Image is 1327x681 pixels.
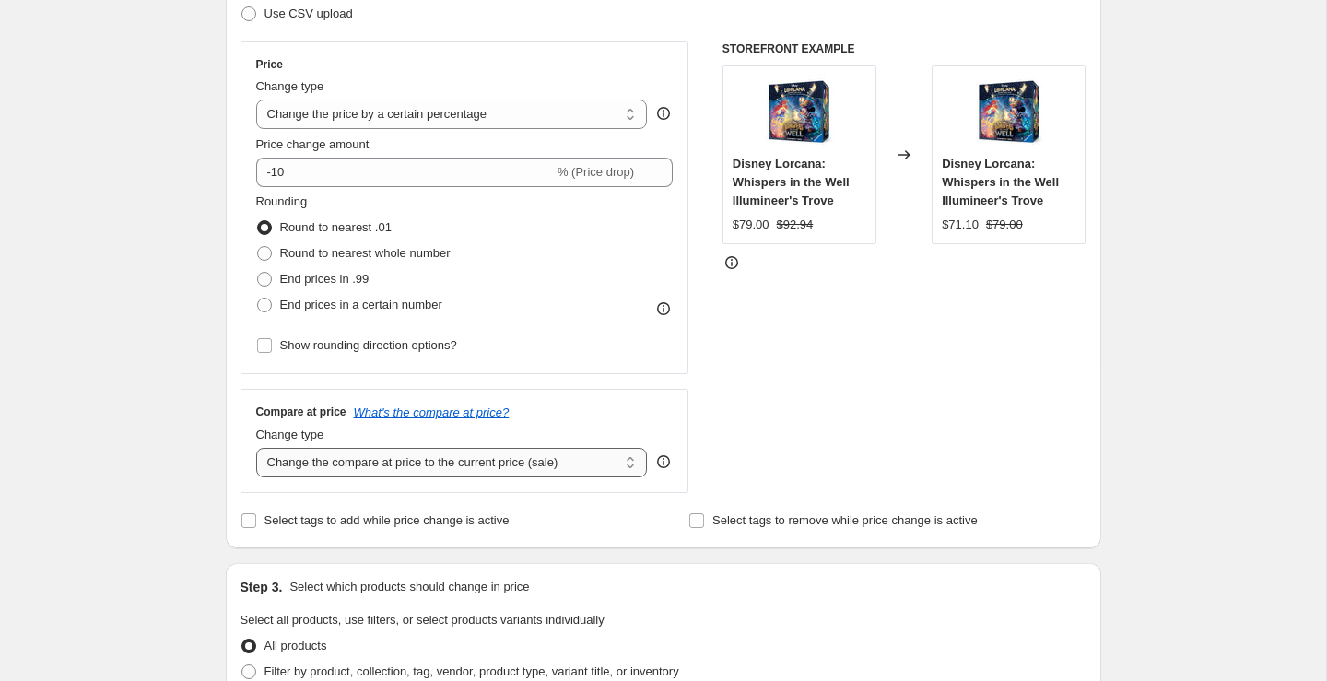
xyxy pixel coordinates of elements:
[264,513,510,527] span: Select tags to add while price change is active
[264,6,353,20] span: Use CSV upload
[733,216,769,234] div: $79.00
[712,513,978,527] span: Select tags to remove while price change is active
[256,405,346,419] h3: Compare at price
[942,157,1059,207] span: Disney Lorcana: Whispers in the Well Illumineer's Trove
[986,216,1023,234] strike: $79.00
[256,158,554,187] input: -15
[558,165,634,179] span: % (Price drop)
[256,428,324,441] span: Change type
[280,338,457,352] span: Show rounding direction options?
[733,157,850,207] span: Disney Lorcana: Whispers in the Well Illumineer's Trove
[289,578,529,596] p: Select which products should change in price
[264,639,327,652] span: All products
[280,220,392,234] span: Round to nearest .01
[654,452,673,471] div: help
[241,578,283,596] h2: Step 3.
[256,79,324,93] span: Change type
[256,137,370,151] span: Price change amount
[280,246,451,260] span: Round to nearest whole number
[777,216,814,234] strike: $92.94
[264,664,679,678] span: Filter by product, collection, tag, vendor, product type, variant title, or inventory
[280,272,370,286] span: End prices in .99
[942,216,979,234] div: $71.10
[241,613,605,627] span: Select all products, use filters, or select products variants individually
[654,104,673,123] div: help
[722,41,1086,56] h6: STOREFRONT EXAMPLE
[354,405,510,419] button: What's the compare at price?
[256,194,308,208] span: Rounding
[280,298,442,311] span: End prices in a certain number
[762,76,836,149] img: disney-lorcana-whispers-in-the-well-illumineers-trove-2237685_80x.jpg
[972,76,1046,149] img: disney-lorcana-whispers-in-the-well-illumineers-trove-2237685_80x.jpg
[256,57,283,72] h3: Price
